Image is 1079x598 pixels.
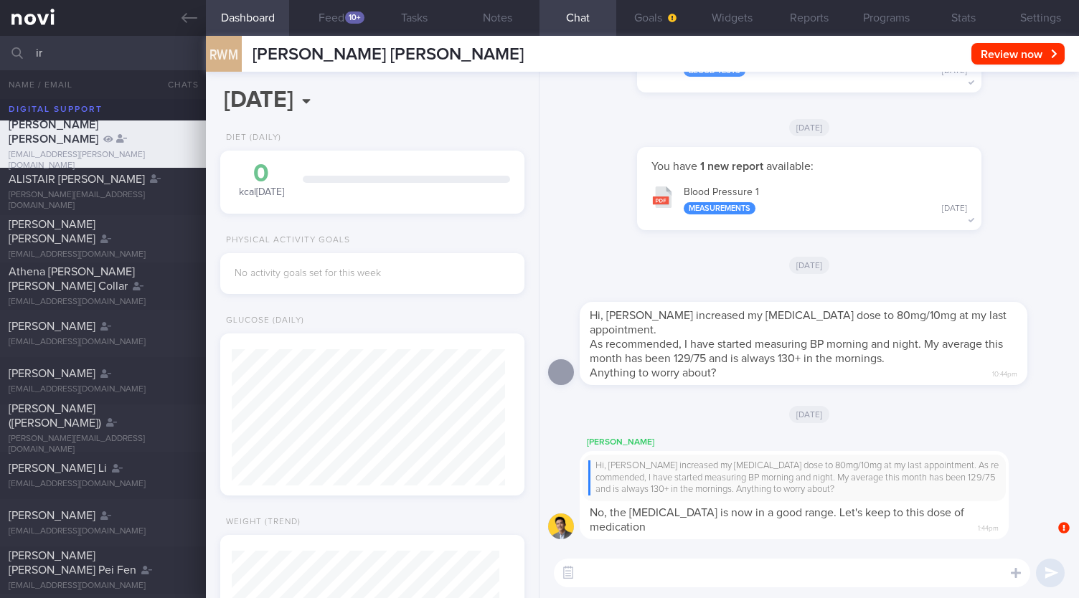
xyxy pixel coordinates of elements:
div: [EMAIL_ADDRESS][DOMAIN_NAME] [9,297,197,308]
span: [PERSON_NAME] [9,510,95,521]
span: [DATE] [789,257,830,274]
span: [PERSON_NAME] [PERSON_NAME] Pei Fen [9,550,136,576]
span: [PERSON_NAME] [9,321,95,332]
div: [PERSON_NAME] [580,434,1052,451]
div: [EMAIL_ADDRESS][DOMAIN_NAME] [9,250,197,260]
span: 10:44pm [992,366,1017,379]
div: RWM [202,27,245,82]
span: Athena [PERSON_NAME] [PERSON_NAME] Collar [9,266,135,292]
span: Anything to worry about? [590,367,716,379]
span: ALISTAIR [PERSON_NAME] [9,174,145,185]
span: [PERSON_NAME] [PERSON_NAME] [9,119,98,145]
span: Hi, [PERSON_NAME] increased my [MEDICAL_DATA] dose to 80mg/10mg at my last appointment. [590,310,1007,336]
div: 10+ [345,11,364,24]
div: Glucose (Daily) [220,315,304,326]
div: [DATE] [942,204,967,214]
div: [EMAIL_ADDRESS][DOMAIN_NAME] [9,581,197,592]
div: [PERSON_NAME][EMAIL_ADDRESS][DOMAIN_NAME] [9,190,197,212]
button: Review now [971,43,1065,65]
span: [PERSON_NAME] [9,368,95,379]
span: 1:44pm [978,520,999,533]
span: [DATE] [789,119,830,136]
div: No activity goals set for this week [235,267,510,280]
span: [PERSON_NAME] [PERSON_NAME] [253,46,524,63]
div: kcal [DATE] [235,161,288,199]
span: [PERSON_NAME] [PERSON_NAME] [9,219,95,245]
div: [EMAIL_ADDRESS][DOMAIN_NAME] [9,479,197,490]
span: [PERSON_NAME] ([PERSON_NAME]) [9,403,101,429]
div: Diet (Daily) [220,133,281,143]
button: Blood Pressure 1 Measurements [DATE] [644,177,974,222]
span: No, the [MEDICAL_DATA] is now in a good range. Let's keep to this dose of medication [590,507,964,533]
button: Chats [149,70,206,99]
div: Physical Activity Goals [220,235,350,246]
div: [PERSON_NAME][EMAIL_ADDRESS][DOMAIN_NAME] [9,434,197,455]
p: You have available: [651,159,967,174]
span: As recommended, I have started measuring BP morning and night. My average this month has been 129... [590,338,1003,364]
div: Hi, [PERSON_NAME] increased my [MEDICAL_DATA] dose to 80mg/10mg at my last appointment. As recomm... [588,460,1000,495]
div: [EMAIL_ADDRESS][DOMAIN_NAME] [9,384,197,395]
div: [EMAIL_ADDRESS][DOMAIN_NAME] [9,526,197,537]
div: Blood Pressure 1 [684,186,967,215]
strong: 1 new report [697,161,766,172]
span: [PERSON_NAME] Li [9,462,107,474]
div: 0 [235,161,288,186]
div: Measurements [684,202,755,214]
div: Weight (Trend) [220,517,301,528]
div: [EMAIL_ADDRESS][DOMAIN_NAME] [9,337,197,348]
div: [EMAIL_ADDRESS][PERSON_NAME][DOMAIN_NAME] [9,150,197,171]
span: [DATE] [789,406,830,423]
